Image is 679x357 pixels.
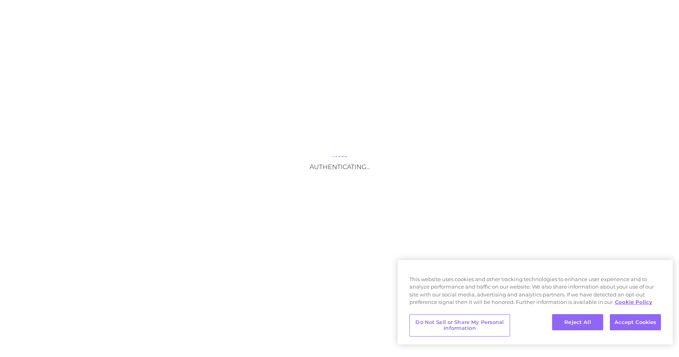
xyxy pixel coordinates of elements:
button: Close [651,260,669,277]
button: Accept Cookies [610,314,661,331]
a: More information about your privacy, opens in a new tab [615,299,652,305]
div: This website uses cookies and other tracking technologies to enhance user experience and to analy... [398,276,673,310]
button: Reject All [552,314,603,331]
div: Privacy [398,260,673,344]
h3: Authenticating... [261,163,418,171]
div: Cookie banner [398,260,673,344]
button: Do Not Sell or Share My Personal Information, Opens the preference center dialog [409,314,510,337]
